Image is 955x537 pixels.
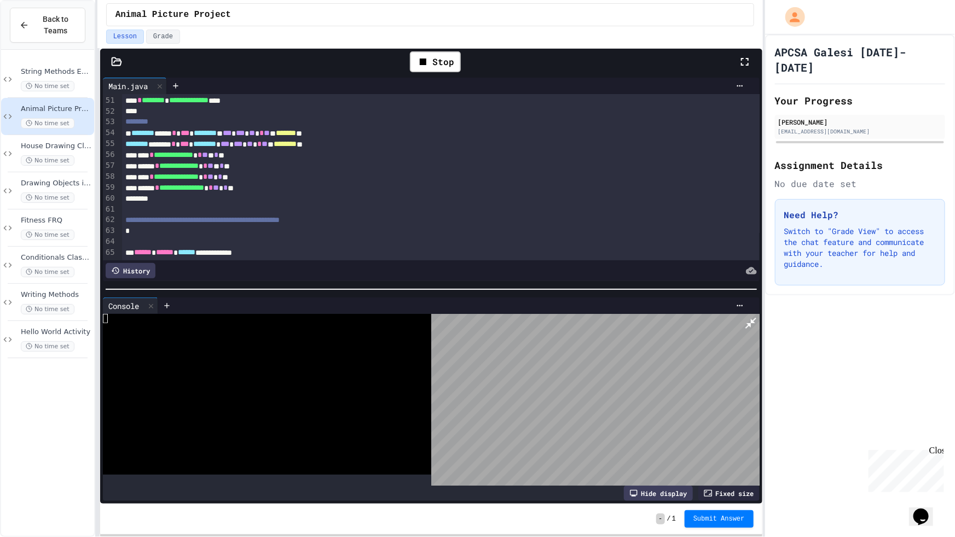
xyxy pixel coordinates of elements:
[410,51,461,72] div: Stop
[103,138,117,149] div: 55
[21,104,92,114] span: Animal Picture Project
[21,67,92,77] span: String Methods Examples
[106,263,155,278] div: History
[103,225,117,236] div: 63
[685,510,754,528] button: Submit Answer
[21,216,92,225] span: Fitness FRQ
[775,157,945,173] h2: Assignment Details
[21,304,74,314] span: No time set
[103,80,153,92] div: Main.java
[21,328,92,337] span: Hello World Activity
[4,4,76,69] div: Chat with us now!Close
[21,253,92,262] span: Conditionals Classwork
[784,208,936,221] h3: Need Help?
[103,258,117,269] div: 66
[775,93,945,108] h2: Your Progress
[103,236,117,247] div: 64
[103,78,167,94] div: Main.java
[672,515,676,523] span: 1
[106,30,144,44] button: Lesson
[10,8,85,43] button: Back to Teams
[103,116,117,127] div: 53
[784,226,936,270] p: Switch to "Grade View" to access the chat feature and communicate with your teacher for help and ...
[21,341,74,352] span: No time set
[778,117,942,127] div: [PERSON_NAME]
[775,177,945,190] div: No due date set
[864,446,944,492] iframe: chat widget
[146,30,180,44] button: Grade
[103,127,117,138] div: 54
[624,486,693,501] div: Hide display
[21,155,74,166] span: No time set
[103,204,117,215] div: 61
[103,149,117,160] div: 56
[115,8,231,21] span: Animal Picture Project
[103,193,117,204] div: 60
[103,297,158,314] div: Console
[21,81,74,91] span: No time set
[698,486,760,501] div: Fixed size
[103,106,117,117] div: 52
[103,300,144,312] div: Console
[103,95,117,106] div: 51
[103,160,117,171] div: 57
[36,14,76,37] span: Back to Teams
[103,247,117,258] div: 65
[103,182,117,193] div: 59
[775,44,945,75] h1: APCSA Galesi [DATE]-[DATE]
[656,513,664,524] span: -
[778,127,942,136] div: [EMAIL_ADDRESS][DOMAIN_NAME]
[21,179,92,188] span: Drawing Objects in Java - HW Playposit Code
[103,171,117,182] div: 58
[667,515,671,523] span: /
[21,267,74,277] span: No time set
[21,142,92,151] span: House Drawing Classwork
[21,230,74,240] span: No time set
[21,118,74,129] span: No time set
[117,259,122,267] span: Fold line
[21,290,92,300] span: Writing Methods
[774,4,808,30] div: My Account
[693,515,745,523] span: Submit Answer
[909,493,944,526] iframe: chat widget
[21,192,74,203] span: No time set
[103,214,117,225] div: 62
